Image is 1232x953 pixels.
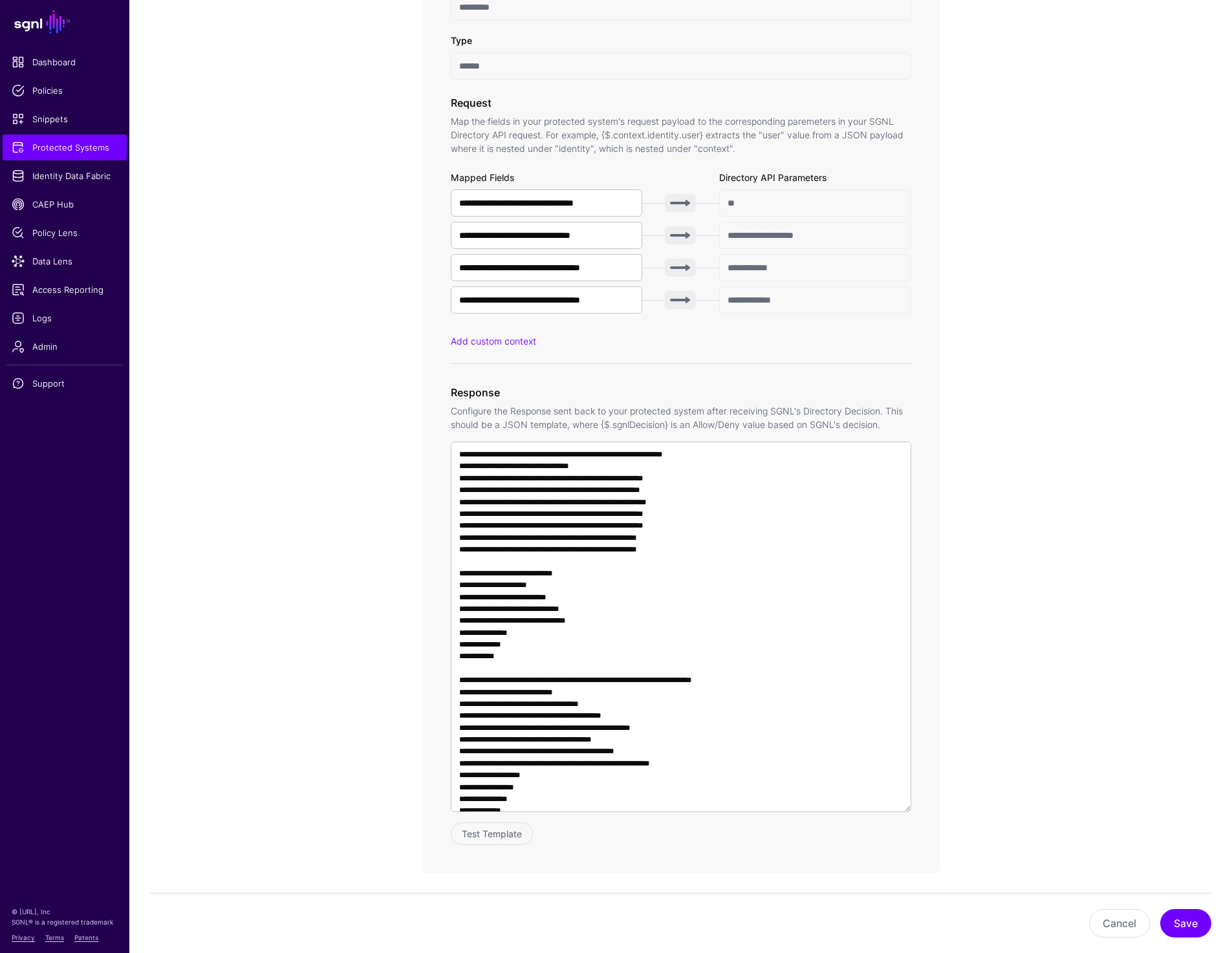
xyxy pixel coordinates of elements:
span: Access Reporting [12,283,118,296]
a: Data Lens [3,248,127,274]
a: Add custom context [451,336,536,347]
a: Policy Lens [3,220,127,246]
h3: Response [451,385,911,400]
a: Access Reporting [3,277,127,303]
span: Policy Lens [12,226,118,239]
a: Terms [45,934,64,941]
a: Snippets [3,106,127,132]
span: Support [12,377,118,390]
a: Protected Systems [3,134,127,160]
p: Configure the Response sent back to your protected system after receiving SGNL's Directory Decisi... [451,404,911,431]
span: Identity Data Fabric [12,169,118,182]
a: Privacy [12,934,35,941]
button: Test Template [451,822,533,845]
label: Type [451,34,472,47]
a: Logs [3,305,127,331]
span: Policies [12,84,118,97]
span: Protected Systems [12,141,118,154]
a: Dashboard [3,49,127,75]
a: SGNL [8,8,122,36]
button: Cancel [1089,909,1150,937]
p: Map the fields in your protected system's request payload to the corresponding paremeters in your... [451,114,911,155]
a: Admin [3,334,127,359]
p: SGNL® is a registered trademark [12,917,118,927]
span: CAEP Hub [12,198,118,211]
button: Save [1160,909,1211,937]
a: Identity Data Fabric [3,163,127,189]
span: Admin [12,340,118,353]
a: Policies [3,78,127,103]
a: CAEP Hub [3,191,127,217]
label: Directory API Parameters [719,171,827,184]
span: Snippets [12,112,118,125]
span: Dashboard [12,56,118,69]
h3: Request [451,95,911,111]
label: Mapped Fields [451,171,514,184]
span: Logs [12,312,118,325]
a: Patents [74,934,98,941]
p: © [URL], Inc [12,906,118,917]
span: Data Lens [12,255,118,268]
